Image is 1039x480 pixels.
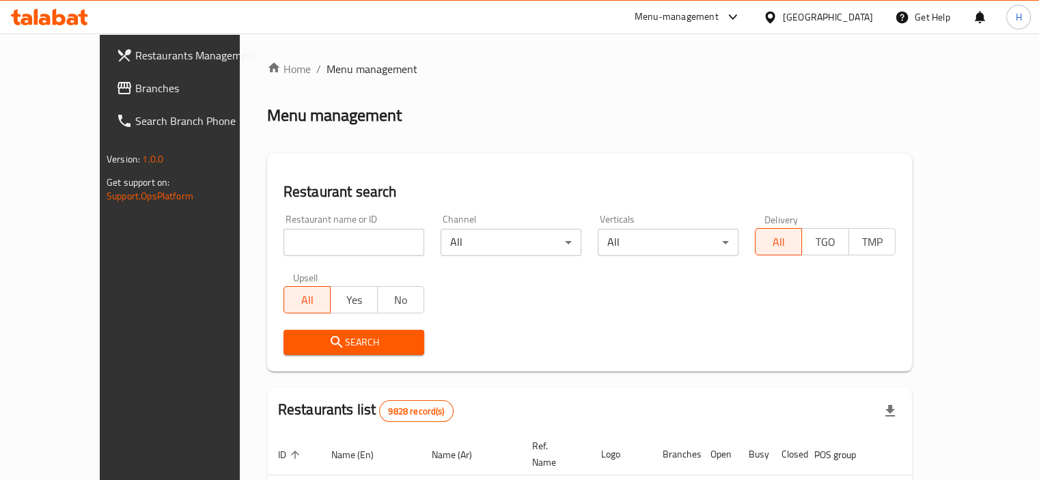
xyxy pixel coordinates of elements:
[336,290,372,310] span: Yes
[532,438,574,470] span: Ref. Name
[814,447,874,463] span: POS group
[855,232,890,252] span: TMP
[783,10,873,25] div: [GEOGRAPHIC_DATA]
[135,80,262,96] span: Branches
[278,447,304,463] span: ID
[377,286,424,313] button: No
[267,104,402,126] h2: Menu management
[432,447,490,463] span: Name (Ar)
[755,228,802,255] button: All
[441,229,581,256] div: All
[283,330,424,355] button: Search
[267,61,912,77] nav: breadcrumb
[105,39,273,72] a: Restaurants Management
[283,182,896,202] h2: Restaurant search
[290,290,325,310] span: All
[652,434,699,475] th: Branches
[105,104,273,137] a: Search Branch Phone
[761,232,796,252] span: All
[135,113,262,129] span: Search Branch Phone
[107,173,169,191] span: Get support on:
[380,405,452,418] span: 9828 record(s)
[142,150,163,168] span: 1.0.0
[383,290,419,310] span: No
[738,434,771,475] th: Busy
[801,228,848,255] button: TGO
[379,400,453,422] div: Total records count
[771,434,803,475] th: Closed
[699,434,738,475] th: Open
[107,187,193,205] a: Support.OpsPlatform
[107,150,140,168] span: Version:
[598,229,738,256] div: All
[1015,10,1021,25] span: H
[330,286,377,313] button: Yes
[635,9,719,25] div: Menu-management
[283,286,331,313] button: All
[135,47,262,63] span: Restaurants Management
[590,434,652,475] th: Logo
[327,61,417,77] span: Menu management
[874,395,906,427] div: Export file
[848,228,896,255] button: TMP
[807,232,843,252] span: TGO
[293,272,318,282] label: Upsell
[267,61,311,77] a: Home
[278,399,454,422] h2: Restaurants list
[105,72,273,104] a: Branches
[331,447,391,463] span: Name (En)
[294,334,413,351] span: Search
[764,214,799,224] label: Delivery
[316,61,321,77] li: /
[283,229,424,256] input: Search for restaurant name or ID..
